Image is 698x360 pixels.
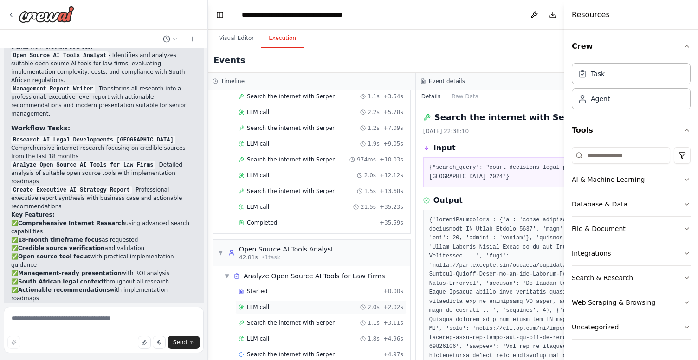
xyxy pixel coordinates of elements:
span: + 5.78s [383,109,403,116]
strong: Credible source verification [18,245,105,251]
span: • 1 task [262,254,280,261]
span: Search the internet with Serper [247,93,335,100]
button: Start a new chat [185,33,200,45]
span: + 4.96s [383,335,403,342]
button: Database & Data [572,192,691,216]
p: ✅ using advanced search capabilities ✅ as requested ✅ and validation ✅ with practical implementat... [11,219,196,302]
h2: Events [213,54,245,67]
span: + 3.11s [383,319,403,327]
span: + 10.03s [380,156,403,163]
button: Raw Data [446,90,484,103]
div: Uncategorized [572,322,619,332]
span: + 13.68s [380,187,403,195]
strong: South African legal context [18,278,104,285]
span: Send [173,339,187,346]
span: Search the internet with Serper [247,156,335,163]
span: ▼ [218,249,223,257]
span: ▼ [224,272,230,280]
button: Web Scraping & Browsing [572,290,691,315]
span: 2.0s [368,303,379,311]
li: - Comprehensive internet research focusing on credible sources from the last 18 months [11,135,196,161]
div: Web Scraping & Browsing [572,298,655,307]
span: 2.2s [368,109,379,116]
button: Search & Research [572,266,691,290]
span: LLM call [247,203,269,211]
div: Search & Research [572,273,633,283]
div: Open Source AI Tools Analyst [239,244,333,254]
strong: Actionable recommendations [18,287,110,293]
span: Analyze Open Source AI Tools for Law Firms [244,271,385,281]
button: Click to speak your automation idea [153,336,166,349]
h3: Output [433,195,463,206]
button: Visual Editor [212,29,261,48]
h3: Timeline [221,77,245,85]
button: File & Document [572,217,691,241]
span: + 35.59s [380,219,403,226]
span: 21.5s [361,203,376,211]
strong: 18-month timeframe focus [18,237,102,243]
div: [DATE] 22:38:10 [423,128,616,135]
span: 42.81s [239,254,258,261]
span: Search the internet with Serper [247,124,335,132]
span: + 12.12s [380,172,403,179]
span: + 0.00s [383,288,403,295]
code: Open Source AI Tools Analyst [11,51,109,60]
pre: {"search_query": "court decisions legal precedents AI [GEOGRAPHIC_DATA] 2024"} [429,163,610,181]
nav: breadcrumb [242,10,346,19]
span: + 3.54s [383,93,403,100]
button: AI & Machine Learning [572,167,691,192]
button: Uncategorized [572,315,691,339]
strong: Workflow Tasks: [11,124,70,132]
p: - Transforms all research into a professional, executive-level report with actionable recommendat... [11,84,196,118]
span: LLM call [247,109,269,116]
strong: Key Features: [11,212,54,218]
h3: Input [433,142,456,154]
span: 1.1s [368,319,379,327]
div: Crew [572,59,691,117]
code: Management Report Writer [11,85,95,93]
span: + 9.05s [383,140,403,148]
h3: Event details [429,77,465,85]
span: LLM call [247,172,269,179]
span: 1.8s [368,335,379,342]
button: Crew [572,33,691,59]
img: Logo [19,6,74,23]
span: 1.2s [368,124,379,132]
span: Completed [247,219,277,226]
li: - Professional executive report synthesis with business case and actionable recommendations [11,186,196,211]
strong: Comprehensive Internet Research [18,220,125,226]
span: + 4.97s [383,351,403,358]
span: Search the internet with Serper [247,319,335,327]
button: Integrations [572,241,691,265]
button: Hide left sidebar [213,8,226,21]
span: Started [247,288,267,295]
div: Agent [591,94,610,103]
h4: Resources [572,9,610,20]
button: Execution [261,29,304,48]
code: Create Executive AI Strategy Report [11,186,132,194]
div: AI & Machine Learning [572,175,645,184]
code: Research AI Legal Developments [GEOGRAPHIC_DATA] [11,136,175,144]
li: - Detailed analysis of suitable open source tools with implementation roadmaps [11,161,196,186]
button: Send [168,336,200,349]
span: + 35.23s [380,203,403,211]
span: + 7.09s [383,124,403,132]
div: Task [591,69,605,78]
span: LLM call [247,140,269,148]
span: 974ms [357,156,376,163]
span: 2.0s [364,172,376,179]
span: LLM call [247,303,269,311]
button: Tools [572,117,691,143]
span: LLM call [247,335,269,342]
div: Integrations [572,249,611,258]
button: Improve this prompt [7,336,20,349]
div: Database & Data [572,199,627,209]
div: Tools [572,143,691,347]
button: Details [416,90,446,103]
strong: Management-ready presentation [18,270,122,276]
button: Switch to previous chat [159,33,181,45]
h2: Search the internet with Serper [434,111,584,124]
strong: Open source tool focus [18,253,90,260]
span: Search the internet with Serper [247,187,335,195]
span: 1.9s [368,140,379,148]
